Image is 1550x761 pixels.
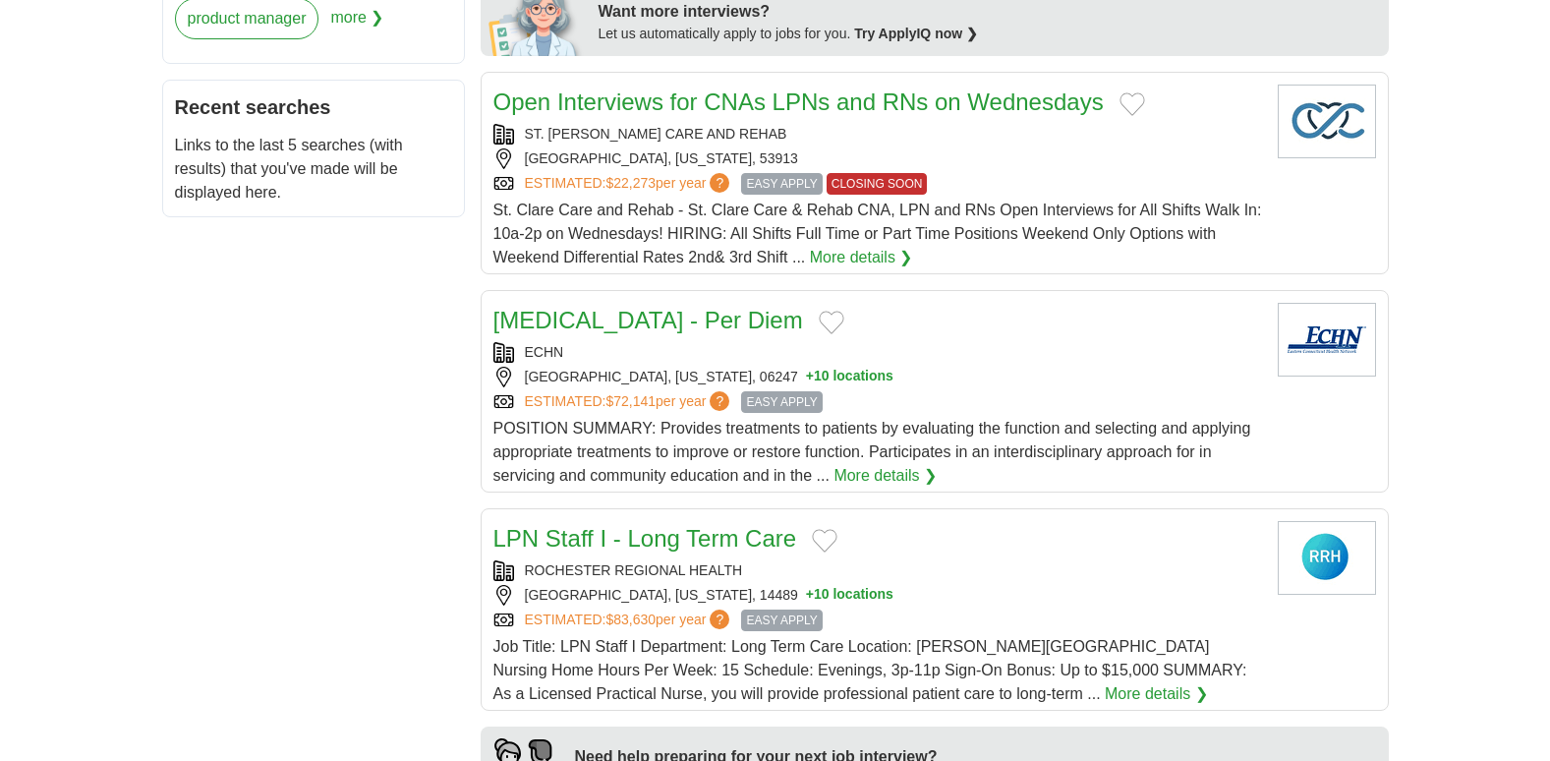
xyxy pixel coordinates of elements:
span: + [806,367,814,387]
span: St. Clare Care and Rehab - St. Clare Care & Rehab CNA, LPN and RNs Open Interviews for All Shifts... [493,202,1262,265]
a: More details ❯ [810,246,913,269]
div: [GEOGRAPHIC_DATA], [US_STATE], 06247 [493,367,1262,387]
div: [GEOGRAPHIC_DATA], [US_STATE], 53913 [493,148,1262,169]
span: EASY APPLY [741,173,822,195]
button: Add to favorite jobs [812,529,837,553]
button: +10 locations [806,585,893,606]
span: EASY APPLY [741,391,822,413]
a: Try ApplyIQ now ❯ [854,26,978,41]
a: ECHN [525,344,564,360]
span: ? [710,173,729,193]
button: Add to favorite jobs [819,311,844,334]
p: Links to the last 5 searches (with results) that you've made will be displayed here. [175,134,452,205]
a: More details ❯ [833,464,937,488]
span: POSITION SUMMARY: Provides treatments to patients by evaluating the function and selecting and ap... [493,420,1251,484]
div: [GEOGRAPHIC_DATA], [US_STATE], 14489 [493,585,1262,606]
a: [MEDICAL_DATA] - Per Diem [493,307,803,333]
span: ? [710,610,729,629]
a: More details ❯ [1105,682,1208,706]
a: LPN Staff I - Long Term Care [493,525,797,552]
span: CLOSING SOON [827,173,928,195]
img: Rochester Regional Health logo [1278,521,1376,595]
img: Company logo [1278,85,1376,158]
a: ROCHESTER REGIONAL HEALTH [525,562,743,578]
button: +10 locations [806,367,893,387]
span: $22,273 [605,175,656,191]
div: Let us automatically apply to jobs for you. [599,24,1377,44]
a: ESTIMATED:$72,141per year? [525,391,734,413]
h2: Recent searches [175,92,452,122]
a: ESTIMATED:$22,273per year? [525,173,734,195]
span: $72,141 [605,393,656,409]
button: Add to favorite jobs [1119,92,1145,116]
img: ECHN logo [1278,303,1376,377]
span: $83,630 [605,612,656,627]
div: ST. [PERSON_NAME] CARE AND REHAB [493,124,1262,145]
span: + [806,585,814,606]
span: ? [710,391,729,411]
a: ESTIMATED:$83,630per year? [525,610,734,631]
span: Job Title: LPN Staff I Department: Long Term Care Location: [PERSON_NAME][GEOGRAPHIC_DATA] Nursin... [493,638,1247,702]
a: Open Interviews for CNAs LPNs and RNs on Wednesdays [493,88,1104,115]
span: EASY APPLY [741,610,822,631]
